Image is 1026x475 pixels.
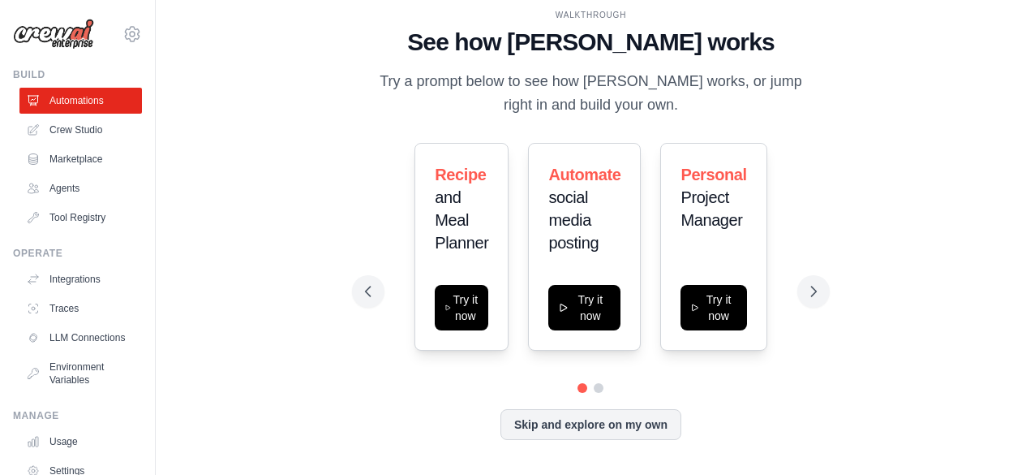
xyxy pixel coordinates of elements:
a: Automations [19,88,142,114]
span: and Meal Planner [435,188,488,252]
a: Tool Registry [19,205,142,231]
span: Project Manager [680,188,742,229]
a: Traces [19,296,142,322]
p: Try a prompt below to see how [PERSON_NAME] works, or jump right in and build your own. [365,70,817,118]
span: Automate [548,166,620,184]
button: Skip and explore on my own [500,409,681,440]
div: WALKTHROUGH [365,9,817,21]
div: Operate [13,247,142,260]
a: LLM Connections [19,325,142,351]
span: Personal [680,166,746,184]
div: Build [13,68,142,81]
a: Marketplace [19,146,142,172]
span: Recipe [435,166,486,184]
img: Logo [13,19,94,50]
div: Manage [13,409,142,422]
a: Agents [19,175,142,201]
span: social media posting [548,188,599,252]
h1: See how [PERSON_NAME] works [365,28,817,57]
a: Environment Variables [19,354,142,393]
a: Integrations [19,266,142,292]
button: Try it now [548,285,620,330]
a: Crew Studio [19,117,142,143]
button: Try it now [435,285,488,330]
a: Usage [19,429,142,455]
button: Try it now [680,285,746,330]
